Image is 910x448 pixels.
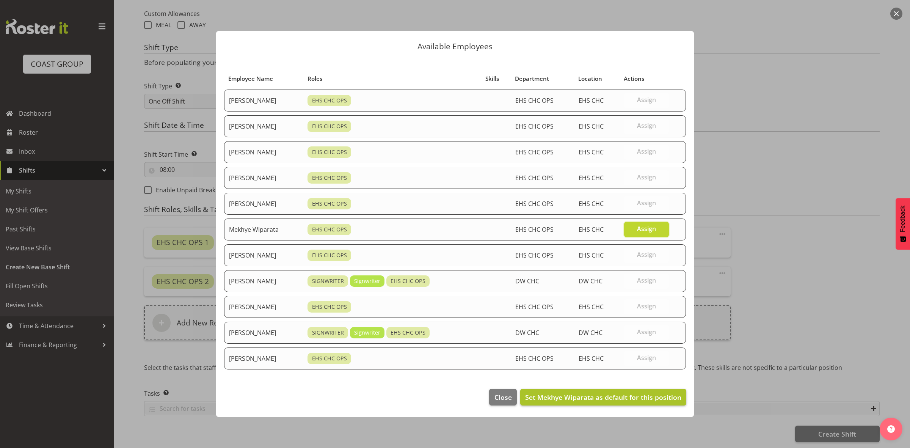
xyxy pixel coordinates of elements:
[312,148,347,156] span: EHS CHC OPS
[515,329,539,337] span: DW CHC
[515,225,554,234] span: EHS CHC OPS
[637,148,656,155] span: Assign
[579,303,604,311] span: EHS CHC
[579,96,604,105] span: EHS CHC
[579,225,604,234] span: EHS CHC
[520,389,686,406] button: Set Mekhye Wiparata as default for this position
[224,90,303,112] td: [PERSON_NAME]
[224,218,303,241] td: Mekhye Wiparata
[224,296,303,318] td: [PERSON_NAME]
[485,74,499,83] span: Skills
[391,277,425,285] span: EHS CHC OPS
[579,200,604,208] span: EHS CHC
[312,303,347,311] span: EHS CHC OPS
[899,206,906,232] span: Feedback
[515,251,554,259] span: EHS CHC OPS
[637,277,656,284] span: Assign
[637,122,656,129] span: Assign
[224,193,303,215] td: [PERSON_NAME]
[578,74,602,83] span: Location
[224,115,303,137] td: [PERSON_NAME]
[637,96,656,104] span: Assign
[579,329,602,337] span: DW CHC
[525,393,681,402] span: Set Mekhye Wiparata as default for this position
[896,198,910,250] button: Feedback - Show survey
[579,277,602,285] span: DW CHC
[637,225,656,233] span: Assign
[515,96,554,105] span: EHS CHC OPS
[579,354,604,363] span: EHS CHC
[579,174,604,182] span: EHS CHC
[308,74,322,83] span: Roles
[312,354,347,363] span: EHS CHC OPS
[312,174,347,182] span: EHS CHC OPS
[515,148,554,156] span: EHS CHC OPS
[579,148,604,156] span: EHS CHC
[515,74,549,83] span: Department
[637,302,656,310] span: Assign
[624,74,644,83] span: Actions
[224,322,303,344] td: [PERSON_NAME]
[224,244,303,266] td: [PERSON_NAME]
[515,122,554,130] span: EHS CHC OPS
[354,277,380,285] span: Signwriter
[637,251,656,258] span: Assign
[637,173,656,181] span: Assign
[637,199,656,207] span: Assign
[224,347,303,369] td: [PERSON_NAME]
[637,328,656,336] span: Assign
[312,122,347,130] span: EHS CHC OPS
[515,200,554,208] span: EHS CHC OPS
[887,425,895,433] img: help-xxl-2.png
[312,251,347,259] span: EHS CHC OPS
[224,270,303,292] td: [PERSON_NAME]
[312,277,344,285] span: SIGNWRITER
[224,42,686,50] p: Available Employees
[354,329,380,337] span: Signwriter
[637,354,656,362] span: Assign
[224,167,303,189] td: [PERSON_NAME]
[489,389,516,406] button: Close
[228,74,273,83] span: Employee Name
[515,354,554,363] span: EHS CHC OPS
[312,96,347,105] span: EHS CHC OPS
[312,200,347,208] span: EHS CHC OPS
[391,329,425,337] span: EHS CHC OPS
[515,174,554,182] span: EHS CHC OPS
[312,329,344,337] span: SIGNWRITER
[579,122,604,130] span: EHS CHC
[579,251,604,259] span: EHS CHC
[515,277,539,285] span: DW CHC
[515,303,554,311] span: EHS CHC OPS
[494,392,512,402] span: Close
[224,141,303,163] td: [PERSON_NAME]
[312,225,347,234] span: EHS CHC OPS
